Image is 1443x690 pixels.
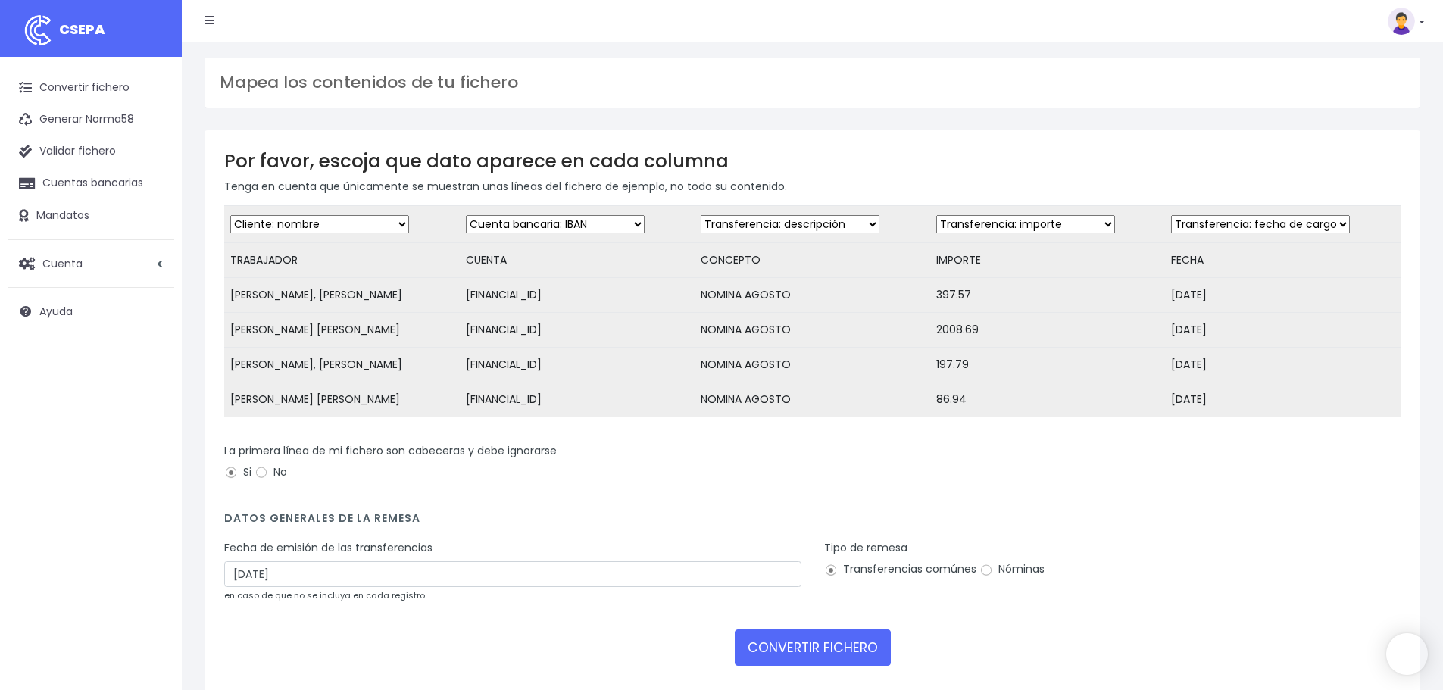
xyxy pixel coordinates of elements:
label: La primera línea de mi fichero son cabeceras y debe ignorarse [224,443,557,459]
span: CSEPA [59,20,105,39]
p: Tenga en cuenta que únicamente se muestran unas líneas del fichero de ejemplo, no todo su contenido. [224,178,1401,195]
a: Generar Norma58 [8,104,174,136]
a: Ayuda [8,295,174,327]
td: [PERSON_NAME], [PERSON_NAME] [224,278,460,313]
a: Validar fichero [8,136,174,167]
span: Cuenta [42,255,83,270]
img: profile [1388,8,1415,35]
h3: Mapea los contenidos de tu fichero [220,73,1405,92]
td: 397.57 [930,278,1166,313]
a: Cuentas bancarias [8,167,174,199]
h3: Por favor, escoja que dato aparece en cada columna [224,150,1401,172]
td: [PERSON_NAME] [PERSON_NAME] [224,382,460,417]
label: Nóminas [979,561,1045,577]
td: [DATE] [1165,278,1401,313]
td: NOMINA AGOSTO [695,382,930,417]
h4: Datos generales de la remesa [224,512,1401,532]
td: FECHA [1165,243,1401,278]
td: [FINANCIAL_ID] [460,278,695,313]
td: [PERSON_NAME] [PERSON_NAME] [224,313,460,348]
td: 197.79 [930,348,1166,382]
button: CONVERTIR FICHERO [735,629,891,666]
td: NOMINA AGOSTO [695,313,930,348]
a: Convertir fichero [8,72,174,104]
label: Tipo de remesa [824,540,907,556]
td: IMPORTE [930,243,1166,278]
td: [DATE] [1165,348,1401,382]
img: logo [19,11,57,49]
small: en caso de que no se incluya en cada registro [224,589,425,601]
td: NOMINA AGOSTO [695,348,930,382]
td: TRABAJADOR [224,243,460,278]
td: [FINANCIAL_ID] [460,382,695,417]
td: [PERSON_NAME], [PERSON_NAME] [224,348,460,382]
td: CONCEPTO [695,243,930,278]
td: CUENTA [460,243,695,278]
a: Cuenta [8,248,174,279]
td: [FINANCIAL_ID] [460,313,695,348]
label: Si [224,464,251,480]
td: 2008.69 [930,313,1166,348]
td: [DATE] [1165,313,1401,348]
span: Ayuda [39,304,73,319]
td: 86.94 [930,382,1166,417]
td: NOMINA AGOSTO [695,278,930,313]
label: Fecha de emisión de las transferencias [224,540,433,556]
td: [DATE] [1165,382,1401,417]
label: Transferencias comúnes [824,561,976,577]
a: Mandatos [8,200,174,232]
label: No [255,464,287,480]
td: [FINANCIAL_ID] [460,348,695,382]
